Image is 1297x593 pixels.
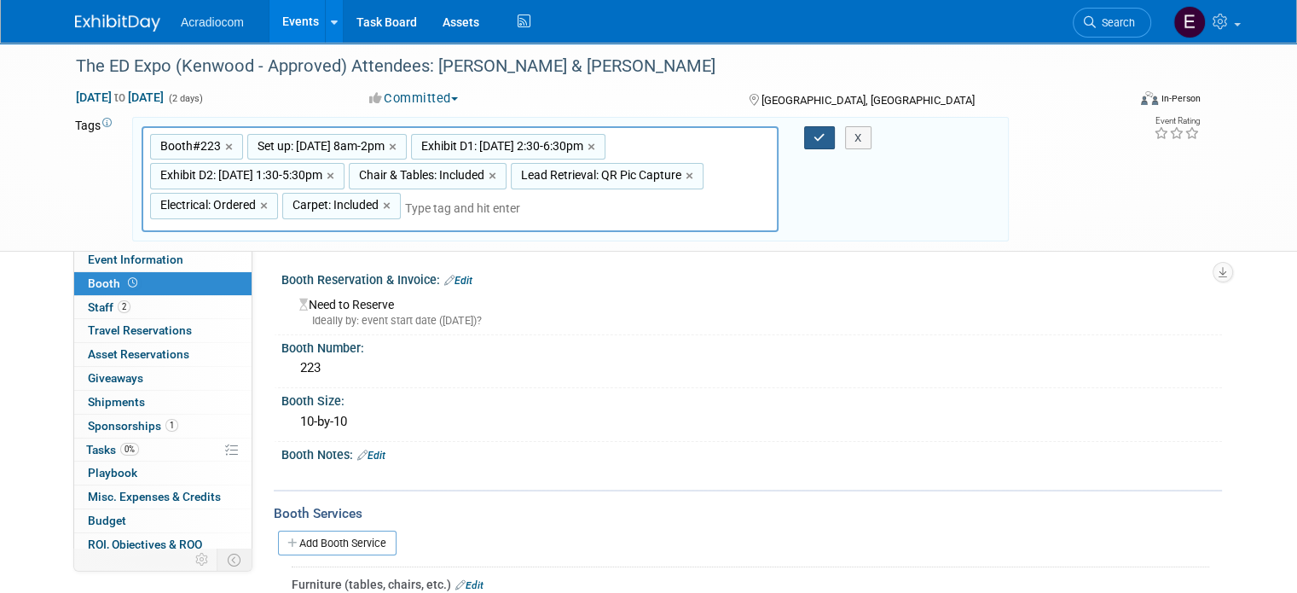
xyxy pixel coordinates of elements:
span: Carpet: Included [289,196,379,213]
span: Event Information [88,253,183,266]
a: Shipments [74,391,252,414]
a: Edit [444,275,472,287]
a: × [225,137,236,157]
span: Electrical: Ordered [157,196,256,213]
a: Playbook [74,462,252,485]
div: 10-by-10 [294,409,1209,435]
span: Playbook [88,466,137,480]
span: Set up: [DATE] 8am-2pm [254,137,385,154]
a: Booth [74,272,252,295]
a: × [327,166,338,186]
a: × [383,196,394,216]
div: Event Format [1034,89,1201,114]
img: Elizabeth Martinez [1173,6,1206,38]
a: Giveaways [74,367,252,390]
span: Booth not reserved yet [124,276,141,289]
a: ROI, Objectives & ROO [74,533,252,556]
button: X [845,126,871,150]
span: Exhibit D1: [DATE] 2:30-6:30pm [418,137,583,154]
div: The ED Expo (Kenwood - Approved) Attendees: [PERSON_NAME] & [PERSON_NAME] [70,51,1105,82]
span: Acradiocom [181,15,244,29]
a: Edit [455,579,483,591]
span: [DATE] [DATE] [75,90,165,105]
a: Add Booth Service [278,531,397,555]
span: Exhibit D2: [DATE] 1:30-5:30pm [157,166,322,183]
a: Budget [74,509,252,532]
span: Travel Reservations [88,323,192,337]
span: 1 [165,419,178,432]
a: Event Information [74,248,252,271]
div: Booth Number: [281,335,1222,357]
div: Need to Reserve [294,292,1209,328]
span: Asset Reservations [88,347,189,361]
span: to [112,90,128,104]
div: Booth Services [274,504,1222,523]
a: × [489,166,500,186]
span: Search [1096,16,1135,29]
div: Booth Notes: [281,442,1222,464]
a: × [260,196,271,216]
span: Giveaways [88,371,143,385]
div: Booth Reservation & Invoice: [281,267,1222,289]
td: Toggle Event Tabs [217,549,252,571]
span: Staff [88,300,130,314]
button: Committed [363,90,465,108]
div: In-Person [1161,92,1201,105]
span: Booth#223 [157,137,221,154]
a: Staff2 [74,296,252,319]
span: (2 days) [167,93,203,104]
img: Format-Inperson.png [1141,91,1158,105]
a: Edit [357,450,385,462]
a: Sponsorships1 [74,415,252,438]
a: Misc. Expenses & Credits [74,485,252,509]
span: Tasks [86,443,139,456]
a: Search [1073,8,1151,38]
span: Misc. Expenses & Credits [88,490,221,503]
span: 0% [120,443,139,456]
td: Tags [75,117,117,242]
a: × [389,137,400,157]
div: Furniture (tables, chairs, etc.) [292,576,1209,593]
span: Shipments [88,395,145,409]
div: Event Rating [1154,117,1200,125]
span: ROI, Objectives & ROO [88,538,202,551]
td: Personalize Event Tab Strip [188,549,217,571]
a: × [686,166,697,186]
span: Sponsorships [88,419,178,433]
div: Booth Size: [281,388,1222,410]
a: × [588,137,599,157]
div: 223 [294,355,1209,381]
span: Booth [88,276,141,290]
span: Lead Retrieval: QR Pic Capture [518,166,681,183]
a: Travel Reservations [74,319,252,342]
span: 2 [118,300,130,313]
span: Budget [88,514,126,527]
a: Asset Reservations [74,343,252,366]
span: [GEOGRAPHIC_DATA], [GEOGRAPHIC_DATA] [761,94,975,107]
img: ExhibitDay [75,15,160,32]
input: Type tag and hit enter [405,200,644,217]
div: Ideally by: event start date ([DATE])? [299,313,1209,328]
span: Chair & Tables: Included [356,166,484,183]
a: Tasks0% [74,439,252,462]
